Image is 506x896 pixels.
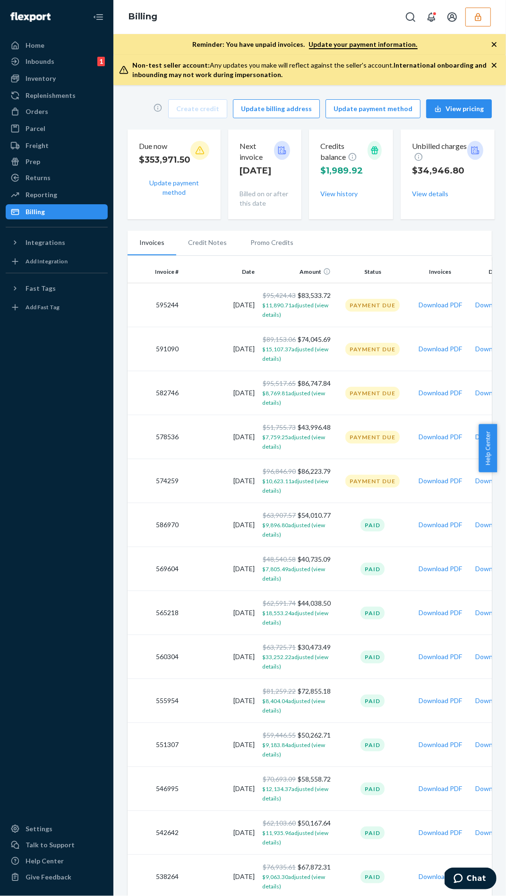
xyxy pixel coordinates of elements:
a: Prep [6,154,108,169]
span: $7,759.25 adjusted (view details) [262,434,325,450]
span: $11,935.96 adjusted (view details) [262,829,328,846]
div: Paid [360,519,385,531]
div: Orders [26,107,48,116]
p: Credits balance [320,141,368,163]
td: 546995 [128,767,182,811]
a: Freight [6,138,108,153]
a: Reporting [6,187,108,202]
span: $48,540.58 [263,555,296,563]
a: Billing [129,11,157,22]
button: Open account menu [443,8,462,26]
div: 1 [97,57,105,66]
button: View history [320,189,358,199]
th: Date [182,261,258,283]
button: Download PDF [419,564,462,574]
button: Download PDF [419,696,462,705]
span: $1,989.92 [320,165,363,176]
div: Inventory [26,74,56,83]
td: [DATE] [182,503,258,547]
div: Integrations [26,238,65,247]
img: Flexport logo [10,12,51,22]
div: Fast Tags [26,284,56,293]
td: [DATE] [182,283,258,327]
td: $58,558.72 [258,767,334,811]
span: $9,183.84 adjusted (view details) [262,741,325,758]
span: Non-test seller account: [132,61,210,69]
button: Talk to Support [6,837,108,853]
span: $89,153.06 [263,335,296,343]
p: Unbilled charges [412,141,467,163]
button: Download PDF [419,652,462,661]
td: 542642 [128,811,182,855]
a: Help Center [6,853,108,869]
div: Freight [26,141,49,150]
span: $9,063.30 adjusted (view details) [262,873,325,890]
button: $11,935.96adjusted (view details) [262,828,331,847]
a: Billing [6,204,108,219]
button: $9,183.84adjusted (view details) [262,740,331,759]
button: Download PDF [419,740,462,749]
span: $63,907.57 [263,511,296,519]
button: Download PDF [419,476,462,486]
button: $8,769.81adjusted (view details) [262,388,331,407]
div: Reporting [26,190,57,200]
td: [DATE] [182,811,258,855]
td: 560304 [128,635,182,679]
button: Integrations [6,235,108,250]
span: $15,107.37 adjusted (view details) [262,346,328,362]
td: $50,262.71 [258,723,334,767]
td: $30,473.49 [258,635,334,679]
button: Fast Tags [6,281,108,296]
span: $33,252.22 adjusted (view details) [262,653,328,670]
button: Open notifications [422,8,441,26]
a: Add Integration [6,254,108,269]
td: [DATE] [182,723,258,767]
div: Parcel [26,124,45,133]
td: [DATE] [182,415,258,459]
button: Download PDF [419,872,462,881]
span: $62,591.74 [263,599,296,607]
p: $34,946.80 [412,165,467,177]
button: $15,107.37adjusted (view details) [262,344,331,363]
button: View pricing [426,99,492,118]
div: Home [26,41,44,50]
span: $7,805.49 adjusted (view details) [262,565,325,582]
div: Replenishments [26,91,76,100]
span: $76,935.61 [263,863,296,871]
span: $9,896.80 adjusted (view details) [262,522,325,538]
div: Paid [360,739,385,751]
th: Amount [258,261,334,283]
p: [DATE] [240,165,274,177]
button: $18,553.24adjusted (view details) [262,608,331,627]
div: Paid [360,783,385,795]
div: Prep [26,157,40,166]
span: $81,259.22 [263,687,296,695]
div: Help Center [26,856,64,866]
td: [DATE] [182,547,258,591]
td: 591090 [128,327,182,371]
iframe: Opens a widget where you can chat to one of our agents [445,868,497,891]
span: $59,446.55 [263,731,296,739]
span: $95,517.65 [263,379,296,387]
td: [DATE] [182,679,258,723]
button: Download PDF [419,344,462,354]
td: $40,735.09 [258,547,334,591]
button: Download PDF [419,520,462,530]
div: Add Integration [26,257,68,265]
td: [DATE] [182,767,258,811]
td: 582746 [128,371,182,415]
span: $70,693.09 [263,775,296,783]
td: $54,010.77 [258,503,334,547]
td: [DATE] [182,591,258,635]
button: Update payment method [326,99,420,118]
div: Give Feedback [26,872,71,882]
span: $63,725.71 [263,643,296,651]
button: Download PDF [419,608,462,618]
span: $95,424.43 [263,291,296,299]
button: Download PDF [419,432,462,442]
td: $74,045.69 [258,327,334,371]
li: Invoices [128,231,176,255]
td: $86,747.84 [258,371,334,415]
div: Payment Due [345,475,400,487]
button: $9,063.30adjusted (view details) [262,872,331,891]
